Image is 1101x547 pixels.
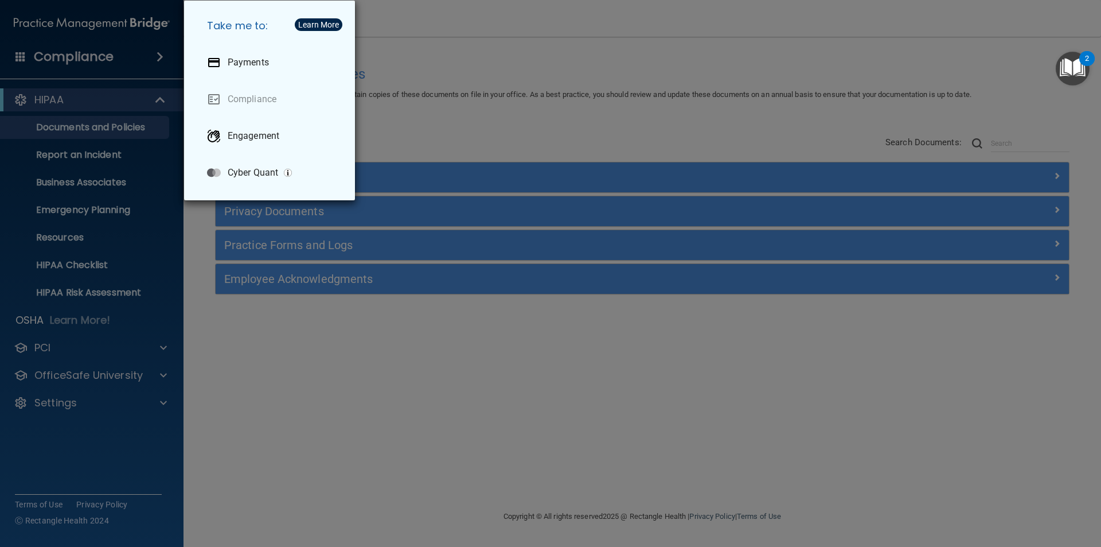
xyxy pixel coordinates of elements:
h5: Take me to: [198,10,346,42]
button: Learn More [295,18,342,31]
button: Open Resource Center, 2 new notifications [1056,52,1090,86]
p: Cyber Quant [228,167,278,179]
a: Cyber Quant [198,157,346,189]
div: 2 [1085,59,1089,73]
a: Payments [198,46,346,79]
a: Engagement [198,120,346,152]
div: Learn More [298,21,339,29]
a: Compliance [198,83,346,115]
p: Payments [228,57,269,68]
p: Engagement [228,130,279,142]
iframe: Drift Widget Chat Controller [903,465,1087,511]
